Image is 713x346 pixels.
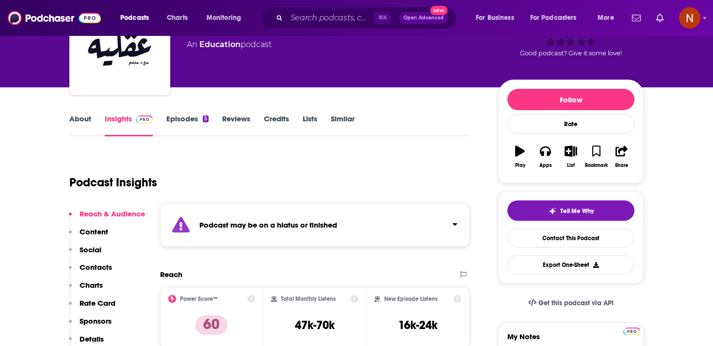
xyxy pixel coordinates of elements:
[430,6,448,15] span: New
[507,89,634,110] button: Follow
[69,298,115,316] button: Rate Card
[507,255,634,274] button: Export One-Sheet
[69,263,112,280] button: Contacts
[80,316,112,326] p: Sponsors
[530,11,577,25] span: For Podcasters
[615,163,628,168] div: Share
[161,10,194,26] a: Charts
[303,114,317,136] a: Lists
[80,263,112,272] p: Contacts
[567,163,575,168] div: List
[80,245,101,254] p: Social
[180,296,218,302] h2: Power Score™
[507,200,634,221] button: tell me why sparkleTell Me Why
[187,39,272,50] div: An podcast
[507,139,533,174] button: Play
[120,11,149,25] span: Podcasts
[679,7,700,29] span: Logged in as AdelNBM
[560,207,594,215] span: Tell Me Why
[404,16,444,20] span: Open Advanced
[80,280,103,290] p: Charts
[598,11,614,25] span: More
[160,203,470,247] section: Click to expand status details
[207,11,241,25] span: Monitoring
[399,12,448,24] button: Open AdvancedNew
[80,334,104,344] p: Details
[398,318,438,332] h3: 16k-24k
[295,318,335,332] h3: 47k-70k
[166,114,209,136] a: Episodes5
[195,315,227,335] p: 60
[222,114,250,136] a: Reviews
[524,10,591,26] button: open menu
[69,316,112,334] button: Sponsors
[203,115,209,122] div: 5
[373,12,391,24] span: ⌘ K
[264,114,289,136] a: Credits
[8,9,101,27] img: Podchaser - Follow, Share and Rate Podcasts
[287,10,373,26] input: Search podcasts, credits, & more...
[539,163,552,168] div: Apps
[623,328,640,335] img: Podchaser Pro
[69,245,101,263] button: Social
[331,114,355,136] a: Similar
[167,11,188,25] span: Charts
[384,296,438,302] h2: New Episode Listens
[199,40,241,49] a: Education
[80,298,115,308] p: Rate Card
[628,10,645,26] a: Show notifications dropdown
[520,49,622,57] span: Good podcast? Give it some love!
[609,139,634,174] button: Share
[69,175,157,190] h1: Podcast Insights
[549,207,556,215] img: tell me why sparkle
[476,11,514,25] span: For Business
[136,115,153,123] img: Podchaser Pro
[652,10,667,26] a: Show notifications dropdown
[591,10,626,26] button: open menu
[113,10,162,26] button: open menu
[507,229,634,247] a: Contact This Podcast
[69,114,91,136] a: About
[533,139,558,174] button: Apps
[105,114,153,136] a: InsightsPodchaser Pro
[583,139,609,174] button: Bookmark
[69,280,103,298] button: Charts
[515,163,525,168] div: Play
[199,220,337,230] strong: Podcast may be on a hiatus or finished
[80,209,145,218] p: Reach & Audience
[679,7,700,29] button: Show profile menu
[80,227,108,236] p: Content
[679,7,700,29] img: User Profile
[558,139,583,174] button: List
[200,10,254,26] button: open menu
[538,299,614,307] span: Get this podcast via API
[623,326,640,335] a: Pro website
[507,114,634,134] div: Rate
[269,7,466,29] div: Search podcasts, credits, & more...
[520,291,621,315] a: Get this podcast via API
[69,209,145,227] button: Reach & Audience
[469,10,526,26] button: open menu
[160,270,182,279] h2: Reach
[585,163,608,168] div: Bookmark
[281,296,336,302] h2: Total Monthly Listens
[69,227,108,245] button: Content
